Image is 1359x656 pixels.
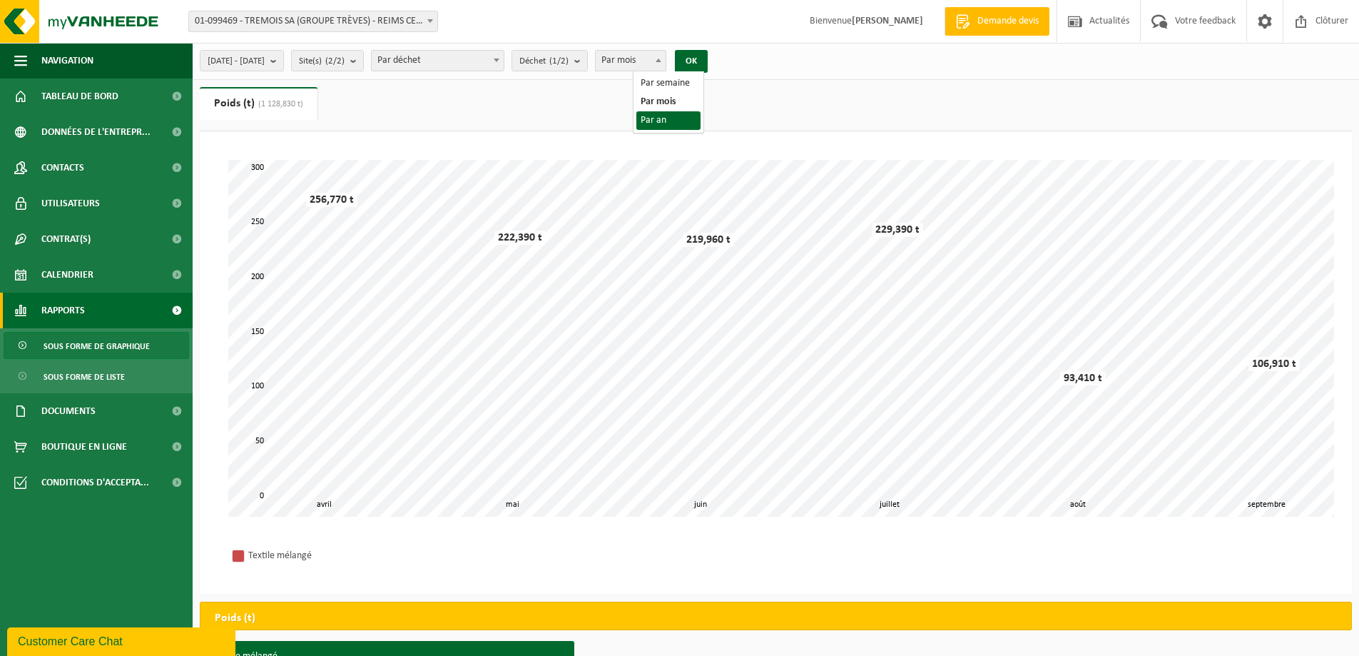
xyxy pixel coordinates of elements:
span: Déchet [519,51,569,72]
div: 256,770 t [306,193,357,207]
span: Sous forme de liste [44,363,125,390]
span: Par déchet [371,50,504,71]
span: Calendrier [41,257,93,293]
a: Sous forme de graphique [4,332,189,359]
span: Par mois [596,51,666,71]
button: OK [675,50,708,73]
span: Utilisateurs [41,186,100,221]
span: Boutique en ligne [41,429,127,465]
div: 219,960 t [683,233,734,247]
span: Conditions d'accepta... [41,465,149,500]
h2: Poids (t) [200,602,270,634]
li: Par an [636,111,701,130]
span: 01-099469 - TREMOIS SA (GROUPE TRÈVES) - REIMS CEDEX 2 [189,11,437,31]
span: Demande devis [974,14,1042,29]
count: (2/2) [325,56,345,66]
div: Textile mélangé [248,547,434,565]
span: 01-099469 - TREMOIS SA (GROUPE TRÈVES) - REIMS CEDEX 2 [188,11,438,32]
div: 222,390 t [494,231,546,245]
div: 229,390 t [872,223,923,237]
li: Par semaine [636,74,701,93]
span: Documents [41,393,96,429]
span: Données de l'entrepr... [41,114,151,150]
button: [DATE] - [DATE] [200,50,284,71]
span: [DATE] - [DATE] [208,51,265,72]
span: Tableau de bord [41,79,118,114]
a: Sous forme de liste [4,363,189,390]
span: Rapports [41,293,85,328]
span: Contacts [41,150,84,186]
button: Déchet(1/2) [511,50,588,71]
span: Sous forme de graphique [44,333,150,360]
span: Navigation [41,43,93,79]
span: Par déchet [372,51,504,71]
a: Poids (t) [200,87,317,120]
span: Site(s) [299,51,345,72]
button: Site(s)(2/2) [291,50,364,71]
iframe: chat widget [7,625,238,656]
span: (1 128,830 t) [255,100,303,109]
span: Contrat(s) [41,221,91,257]
span: Par mois [595,50,666,71]
div: 106,910 t [1248,357,1300,371]
a: Demande devis [945,7,1049,36]
count: (1/2) [549,56,569,66]
li: Par mois [636,93,701,111]
div: 93,410 t [1060,371,1106,385]
strong: [PERSON_NAME] [852,16,923,26]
